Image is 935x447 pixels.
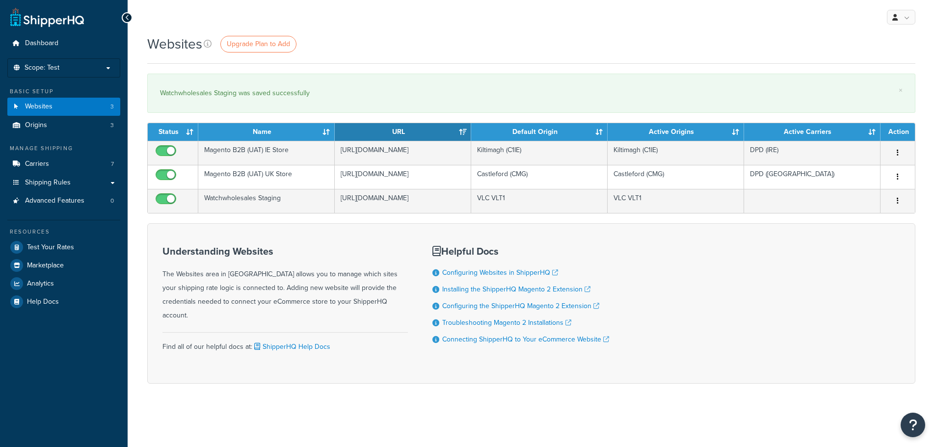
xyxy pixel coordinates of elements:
a: Advanced Features 0 [7,192,120,210]
th: Name: activate to sort column ascending [198,123,335,141]
div: Basic Setup [7,87,120,96]
span: Origins [25,121,47,130]
span: Dashboard [25,39,58,48]
div: Manage Shipping [7,144,120,153]
a: Help Docs [7,293,120,311]
a: × [899,86,903,94]
div: Resources [7,228,120,236]
a: Test Your Rates [7,238,120,256]
a: ShipperHQ Help Docs [252,342,330,352]
span: 3 [110,121,114,130]
span: Websites [25,103,53,111]
li: Websites [7,98,120,116]
a: Analytics [7,275,120,292]
span: Scope: Test [25,64,59,72]
a: Marketplace [7,257,120,274]
h3: Understanding Websites [162,246,408,257]
span: Advanced Features [25,197,84,205]
div: Find all of our helpful docs at: [162,332,408,354]
td: VLC VLT1 [608,189,744,213]
th: Active Carriers: activate to sort column ascending [744,123,881,141]
a: Configuring Websites in ShipperHQ [442,267,558,278]
a: Websites 3 [7,98,120,116]
h3: Helpful Docs [432,246,609,257]
td: Kiltimagh (C1IE) [608,141,744,165]
a: ShipperHQ Home [10,7,84,27]
li: Advanced Features [7,192,120,210]
th: Active Origins: activate to sort column ascending [608,123,744,141]
td: Kiltimagh (C1IE) [471,141,608,165]
td: [URL][DOMAIN_NAME] [335,189,471,213]
span: Upgrade Plan to Add [227,39,290,49]
a: Troubleshooting Magento 2 Installations [442,317,571,328]
th: Default Origin: activate to sort column ascending [471,123,608,141]
td: DPD (IRE) [744,141,881,165]
li: Carriers [7,155,120,173]
span: 0 [110,197,114,205]
span: Carriers [25,160,49,168]
td: Magento B2B (UAT) UK Store [198,165,335,189]
td: [URL][DOMAIN_NAME] [335,141,471,165]
td: DPD ([GEOGRAPHIC_DATA]) [744,165,881,189]
span: Analytics [27,280,54,288]
a: Upgrade Plan to Add [220,36,296,53]
td: Watchwholesales Staging [198,189,335,213]
a: Origins 3 [7,116,120,134]
a: Shipping Rules [7,174,120,192]
div: The Websites area in [GEOGRAPHIC_DATA] allows you to manage which sites your shipping rate logic ... [162,246,408,322]
td: Magento B2B (UAT) IE Store [198,141,335,165]
div: Watchwholesales Staging was saved successfully [160,86,903,100]
h1: Websites [147,34,202,53]
th: Action [881,123,915,141]
li: Origins [7,116,120,134]
td: Castleford (CMG) [471,165,608,189]
span: Test Your Rates [27,243,74,252]
th: URL: activate to sort column ascending [335,123,471,141]
td: Castleford (CMG) [608,165,744,189]
a: Dashboard [7,34,120,53]
a: Carriers 7 [7,155,120,173]
a: Configuring the ShipperHQ Magento 2 Extension [442,301,599,311]
button: Open Resource Center [901,413,925,437]
span: Shipping Rules [25,179,71,187]
span: 3 [110,103,114,111]
span: Help Docs [27,298,59,306]
td: [URL][DOMAIN_NAME] [335,165,471,189]
span: Marketplace [27,262,64,270]
td: VLC VLT1 [471,189,608,213]
span: 7 [111,160,114,168]
a: Installing the ShipperHQ Magento 2 Extension [442,284,590,294]
a: Connecting ShipperHQ to Your eCommerce Website [442,334,609,344]
th: Status: activate to sort column ascending [148,123,198,141]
